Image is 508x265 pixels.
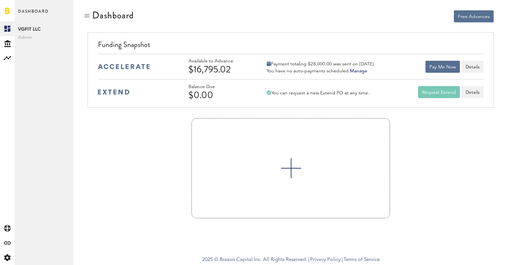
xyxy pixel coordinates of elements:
[350,69,367,73] a: Manage
[454,10,494,22] button: Free Advances
[98,89,129,95] img: extend-medium-blue-logo.svg
[92,10,134,21] div: Dashboard
[188,84,252,90] div: Balance Due
[267,68,375,74] div: You have no auto-payments scheduled.
[462,61,484,73] button: Details
[344,257,380,262] a: Terms of Service
[18,33,70,41] span: Admin
[456,245,501,262] iframe: Opens a widget where you can find more information
[267,61,375,67] div: Payment totaling $28,000.00 was sent on [DATE].
[188,64,252,75] div: $16,795.02
[98,39,483,54] div: Funding Snapshot
[418,86,460,98] button: Request Extend
[18,25,70,33] span: VGFIT LLC
[202,255,307,265] span: 2025 © Braavo Capital Inc. All Rights Reserved.
[188,58,252,64] div: Available to Advance
[267,90,369,96] div: You can request a new Extend PO at any time.
[462,86,484,98] a: Details
[18,7,49,21] span: Dashboard
[425,61,460,73] button: Pay Me Now
[188,90,252,100] div: $0.00
[310,257,341,262] a: Privacy Policy
[98,64,150,69] img: accelerate-medium-blue-logo.svg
